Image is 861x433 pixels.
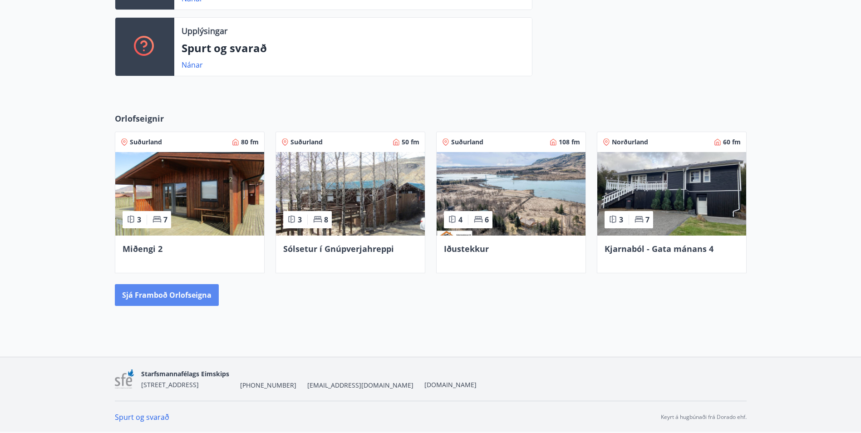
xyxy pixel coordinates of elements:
p: Keyrt á hugbúnaði frá Dorado ehf. [661,413,747,421]
span: 80 fm [241,138,259,147]
span: Kjarnaból - Gata mánans 4 [605,243,713,254]
span: Miðengi 2 [123,243,162,254]
a: Spurt og svarað [115,412,169,422]
span: 4 [458,215,462,225]
span: [PHONE_NUMBER] [240,381,296,390]
span: Suðurland [290,138,323,147]
span: 3 [298,215,302,225]
span: 7 [163,215,167,225]
span: 8 [324,215,328,225]
img: 7sa1LslLnpN6OqSLT7MqncsxYNiZGdZT4Qcjshc2.png [115,369,134,389]
span: [EMAIL_ADDRESS][DOMAIN_NAME] [307,381,413,390]
span: Orlofseignir [115,113,164,124]
span: Sólsetur í Gnúpverjahreppi [283,243,394,254]
button: Sjá framboð orlofseigna [115,284,219,306]
p: Spurt og svarað [182,40,525,56]
img: Paella dish [597,152,746,236]
span: 7 [645,215,649,225]
span: Suðurland [130,138,162,147]
span: 60 fm [723,138,741,147]
span: [STREET_ADDRESS] [141,380,199,389]
span: 108 fm [559,138,580,147]
span: 3 [137,215,141,225]
p: Upplýsingar [182,25,227,37]
span: Iðustekkur [444,243,489,254]
span: Norðurland [612,138,648,147]
span: Starfsmannafélags Eimskips [141,369,229,378]
span: 3 [619,215,623,225]
a: [DOMAIN_NAME] [424,380,477,389]
img: Paella dish [115,152,264,236]
img: Paella dish [276,152,425,236]
img: Paella dish [437,152,585,236]
a: Nánar [182,60,203,70]
span: 6 [485,215,489,225]
span: Suðurland [451,138,483,147]
span: 50 fm [402,138,419,147]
